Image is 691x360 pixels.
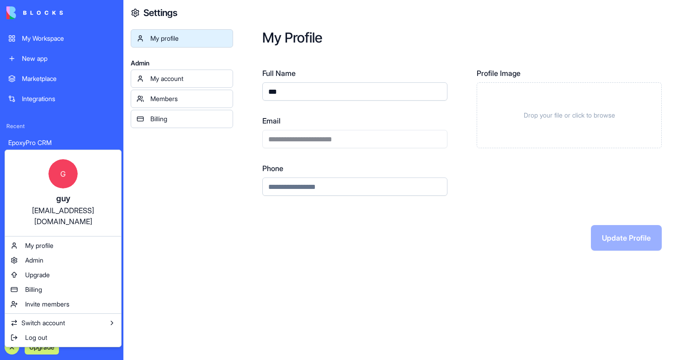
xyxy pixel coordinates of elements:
span: Admin [25,256,43,265]
div: [EMAIL_ADDRESS][DOMAIN_NAME] [14,205,112,227]
a: Billing [7,282,119,297]
div: guy [14,192,112,205]
span: My profile [25,241,53,250]
span: G [48,159,78,188]
a: My profile [7,238,119,253]
span: Log out [25,333,47,342]
span: Switch account [21,318,65,328]
a: Admin [7,253,119,268]
span: Recent [3,123,121,130]
div: EpoxyPro CRM [8,138,115,147]
a: Upgrade [7,268,119,282]
span: Invite members [25,300,69,309]
a: Gguy[EMAIL_ADDRESS][DOMAIN_NAME] [7,152,119,234]
span: Upgrade [25,270,50,279]
span: Billing [25,285,42,294]
a: Invite members [7,297,119,312]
